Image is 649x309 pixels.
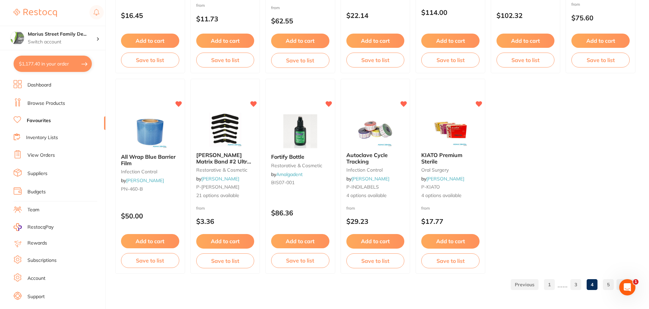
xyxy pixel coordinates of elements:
span: by [346,176,389,182]
a: Subscriptions [27,257,57,264]
button: Save to list [121,253,179,268]
p: $16.45 [121,12,179,19]
a: [PERSON_NAME] [351,176,389,182]
span: from [346,206,355,211]
b: Tofflemire Matrix Band #2 Ultra-Thin 0.0015 144 Pack [196,152,255,165]
span: KIATO Premium Sterile [421,152,462,165]
span: Autoclave Cycle Tracking [346,152,388,165]
a: [PERSON_NAME] [201,176,239,182]
a: View Orders [27,152,55,159]
a: Account [27,275,45,282]
img: Marius Street Family Dental [11,31,24,45]
span: 1 [633,279,638,285]
button: Add to cart [421,34,480,48]
h4: Marius Street Family Dental [28,31,96,38]
p: $75.60 [571,14,630,22]
a: 5 [603,278,614,291]
span: 21 options available [196,192,255,199]
button: Add to cart [571,34,630,48]
a: Favourites [27,117,51,124]
span: by [121,177,164,184]
span: RestocqPay [27,224,54,231]
a: Rewards [27,240,47,247]
p: $22.14 [346,12,405,19]
p: $62.55 [271,17,329,25]
button: Save to list [571,53,630,67]
a: Dashboard [27,82,51,89]
button: Save to list [346,253,405,268]
button: Add to cart [196,234,255,248]
a: Suppliers [27,170,47,177]
button: Add to cart [196,34,255,48]
p: $3.36 [196,217,255,225]
p: $102.32 [496,12,555,19]
button: Add to cart [346,34,405,48]
span: [PERSON_NAME] Matrix Band #2 Ultra-Thin 0.0015 144 Pack [196,152,253,171]
p: ...... [557,281,568,289]
img: RestocqPay [14,223,22,231]
span: PN-460-B [121,186,143,192]
a: [PERSON_NAME] [126,177,164,184]
a: Team [27,207,39,213]
a: Restocq Logo [14,5,57,21]
p: Switch account [28,39,96,45]
span: 4 options available [346,192,405,199]
button: Add to cart [346,234,405,248]
span: from [271,5,280,10]
a: 3 [570,278,581,291]
span: by [271,171,303,177]
img: Fortify Bottle [278,114,322,148]
span: P-KIATO [421,184,440,190]
img: Tofflemire Matrix Band #2 Ultra-Thin 0.0015 144 Pack [203,113,247,147]
button: Add to cart [421,234,480,248]
button: Save to list [271,53,329,68]
small: oral surgery [421,167,480,173]
button: Save to list [271,253,329,268]
small: restorative & cosmetic [196,167,255,173]
iframe: Intercom live chat [619,279,635,295]
p: $29.23 [346,217,405,225]
b: KIATO Premium Sterile [421,152,480,165]
span: by [421,176,464,182]
span: from [196,3,205,8]
p: $50.00 [121,212,179,220]
img: All Wrap Blue Barrier Film [128,114,172,148]
button: Add to cart [496,34,555,48]
span: from [571,2,580,7]
button: Save to list [121,53,179,67]
span: P-[PERSON_NAME] [196,184,239,190]
span: P-INDILABELS [346,184,379,190]
span: by [196,176,239,182]
a: Inventory Lists [26,134,58,141]
button: Add to cart [271,234,329,248]
a: Support [27,293,45,300]
p: $114.00 [421,8,480,16]
button: Save to list [496,53,555,67]
a: Budgets [27,189,46,195]
b: Fortify Bottle [271,154,329,160]
a: 1 [544,278,555,291]
small: restorative & cosmetic [271,163,329,168]
button: Save to list [421,53,480,67]
img: Restocq Logo [14,9,57,17]
small: infection control [346,167,405,173]
a: Amalgadent [276,171,303,177]
img: KIATO Premium Sterile [428,113,472,147]
span: Fortify Bottle [271,153,304,160]
button: Save to list [196,53,255,67]
button: Add to cart [271,34,329,48]
p: $11.73 [196,15,255,23]
span: 4 options available [421,192,480,199]
button: Save to list [346,53,405,67]
a: RestocqPay [14,223,54,231]
button: $1,177.40 in your order [14,56,92,72]
a: 4 [587,278,597,291]
img: Autoclave Cycle Tracking [353,113,397,147]
p: $17.77 [421,217,480,225]
span: BIS07-001 [271,179,295,186]
span: from [196,206,205,211]
a: Browse Products [27,100,65,107]
span: from [421,206,430,211]
small: infection control [121,169,179,174]
button: Add to cart [121,34,179,48]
